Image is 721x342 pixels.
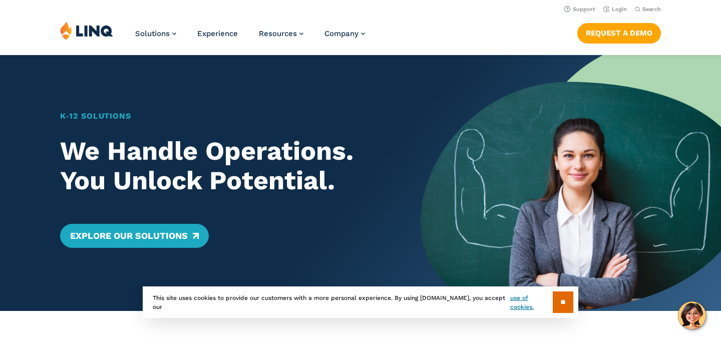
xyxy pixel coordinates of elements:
img: Home Banner [421,55,721,311]
img: LINQ | K‑12 Software [60,21,113,40]
button: Hello, have a question? Let’s chat. [678,301,706,329]
a: use of cookies. [510,293,553,311]
h1: K‑12 Solutions [60,110,391,122]
span: Solutions [135,29,170,38]
span: Resources [259,29,297,38]
a: Login [603,6,627,13]
nav: Primary Navigation [135,21,365,54]
a: Request a Demo [577,23,661,43]
nav: Button Navigation [577,21,661,43]
button: Open Search Bar [635,6,661,13]
span: Search [642,6,661,13]
a: Company [324,29,365,38]
div: This site uses cookies to provide our customers with a more personal experience. By using [DOMAIN... [143,286,578,318]
h2: We Handle Operations. You Unlock Potential. [60,136,391,196]
a: Explore Our Solutions [60,224,209,248]
a: Solutions [135,29,176,38]
a: Support [564,6,595,13]
span: Company [324,29,358,38]
a: Resources [259,29,303,38]
a: Experience [197,29,238,38]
